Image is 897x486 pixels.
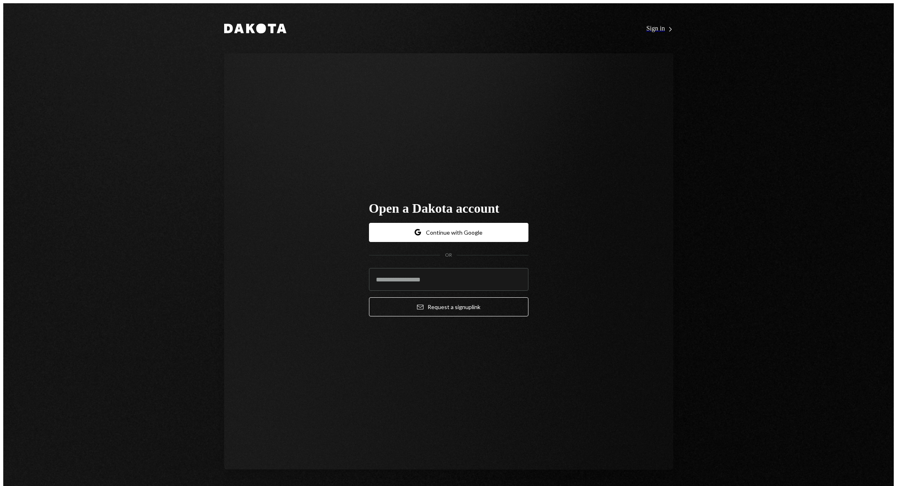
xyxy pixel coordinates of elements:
a: Sign in [646,24,673,33]
button: Continue with Google [369,223,528,242]
h1: Open a Dakota account [369,200,528,216]
div: OR [445,252,452,259]
div: Sign in [646,25,673,33]
button: Request a signuplink [369,297,528,316]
